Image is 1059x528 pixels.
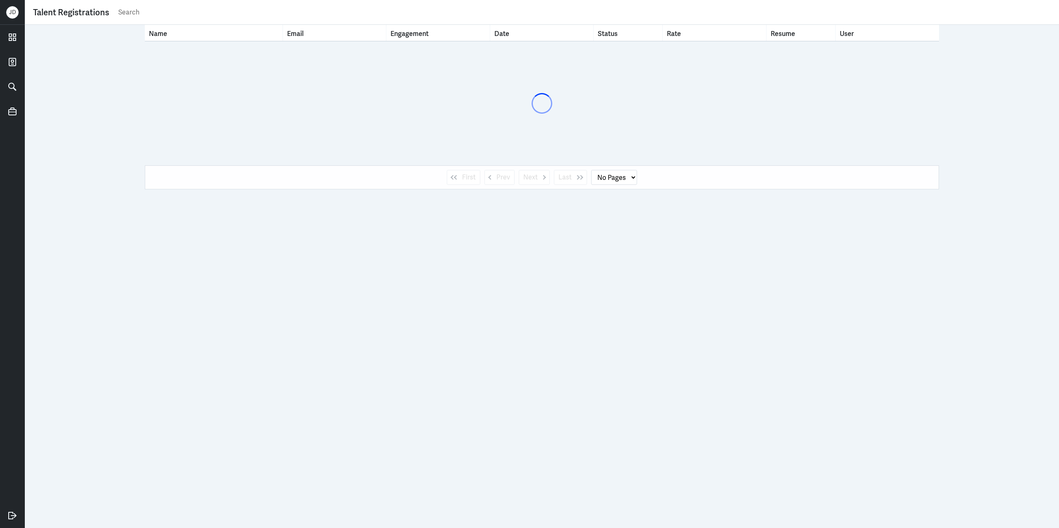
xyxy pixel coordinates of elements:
[554,170,587,185] button: Last
[767,25,836,41] th: Resume
[117,6,1051,19] input: Search
[447,170,480,185] button: First
[386,25,490,41] th: Toggle SortBy
[484,170,515,185] button: Prev
[6,6,19,19] div: J D
[490,25,594,41] th: Toggle SortBy
[145,25,283,41] th: Toggle SortBy
[462,172,476,182] span: First
[33,6,109,19] div: Talent Registrations
[663,25,766,41] th: Toggle SortBy
[283,25,386,41] th: Toggle SortBy
[836,25,939,41] th: User
[519,170,550,185] button: Next
[496,172,510,182] span: Prev
[558,172,572,182] span: Last
[523,172,538,182] span: Next
[594,25,663,41] th: Toggle SortBy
